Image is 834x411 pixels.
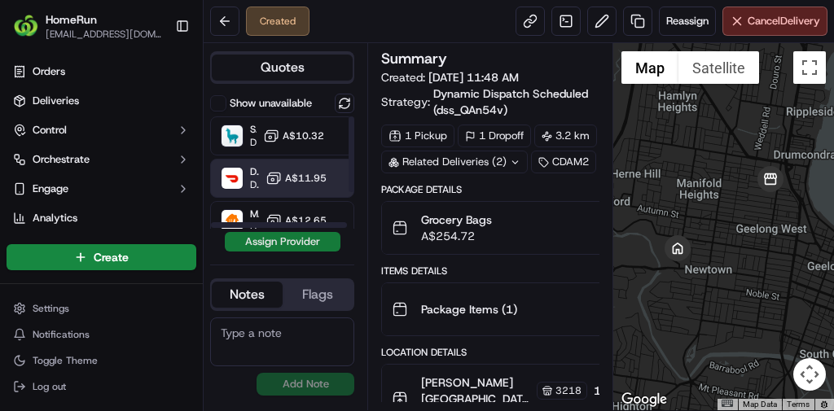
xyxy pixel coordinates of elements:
a: Dynamic Dispatch Scheduled (dss_QAn54v) [433,85,676,118]
span: [PERSON_NAME][GEOGRAPHIC_DATA] ([PERSON_NAME]) Manager Manager [421,374,533,407]
button: Control [7,117,196,143]
button: Toggle Theme [7,349,196,372]
button: Quotes [212,55,353,81]
span: Toggle Theme [33,354,98,367]
span: [DATE] 11:48 AM [428,70,519,85]
span: Dropoff ETA 1 hour [250,136,257,149]
a: Terms (opens in new tab) [787,400,810,409]
span: A$254.72 [421,228,492,244]
div: 3.2 km [534,125,597,147]
span: Menulog [250,208,259,221]
span: 11:53 AM [594,383,646,399]
button: CancelDelivery [722,7,827,36]
span: 3218 [555,384,582,397]
div: Items Details [381,265,676,278]
span: DoorDash [250,165,259,178]
img: Sherpa [222,125,243,146]
a: Report errors in the road map or imagery to Google [819,400,829,409]
span: Log out [33,380,66,393]
button: Grocery BagsA$254.72 [382,202,675,254]
span: Create [94,249,129,265]
button: Show satellite imagery [678,51,759,84]
button: Keyboard shortcuts [722,400,733,407]
button: Settings [7,297,196,320]
button: Map camera controls [793,358,826,391]
div: CDAM2 [531,151,596,173]
button: [EMAIL_ADDRESS][DOMAIN_NAME] [46,28,162,41]
button: Notes [212,282,283,308]
button: Engage [7,176,196,202]
span: Grocery Bags [421,212,492,228]
div: 1 Dropoff [458,125,531,147]
span: Dropoff ETA 48 minutes [250,178,259,191]
button: Toggle fullscreen view [793,51,826,84]
a: Deliveries [7,88,196,114]
button: A$12.65 [266,212,327,229]
span: Package Items ( 1 ) [421,301,517,317]
span: Orchestrate [33,152,90,167]
button: Assign Provider [225,232,340,251]
button: Notifications [7,323,196,346]
span: Notifications [33,328,90,341]
button: Log out [7,375,196,398]
a: Open this area in Google Maps (opens a new window) [617,389,671,410]
div: Location Details [381,346,676,359]
div: Strategy: [381,85,676,118]
img: Google [617,389,671,410]
img: HomeRun [13,13,39,39]
span: Deliveries [33,94,79,108]
div: Package Details [381,183,676,196]
button: Reassign [659,7,716,36]
span: Control [33,123,67,138]
span: Reassign [666,14,709,28]
span: Cancel Delivery [748,14,820,28]
div: 1 Pickup [381,125,454,147]
span: Dynamic Dispatch Scheduled (dss_QAn54v) [433,85,664,118]
button: Show street map [621,51,678,84]
button: A$10.32 [263,128,324,144]
button: Map Data [743,399,777,410]
img: DoorDash [222,168,243,189]
span: Sherpa [250,123,257,136]
span: A$11.95 [285,172,327,185]
span: Created: [381,69,519,85]
button: Flags [283,282,353,308]
span: A$10.32 [283,129,324,142]
div: Related Deliveries (2) [381,151,528,173]
button: HomeRun [46,11,97,28]
span: Settings [33,302,69,315]
span: Orders [33,64,65,79]
button: Package Items (1) [382,283,675,335]
button: HomeRunHomeRun[EMAIL_ADDRESS][DOMAIN_NAME] [7,7,169,46]
a: Analytics [7,205,196,231]
span: A$12.65 [285,214,327,227]
h3: Summary [381,51,447,66]
img: Menulog [222,210,243,231]
button: Create [7,244,196,270]
label: Show unavailable [230,96,312,111]
button: Orchestrate [7,146,196,173]
button: A$11.95 [266,170,327,186]
span: Engage [33,181,68,196]
a: Orders [7,59,196,85]
span: Analytics [33,211,77,225]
